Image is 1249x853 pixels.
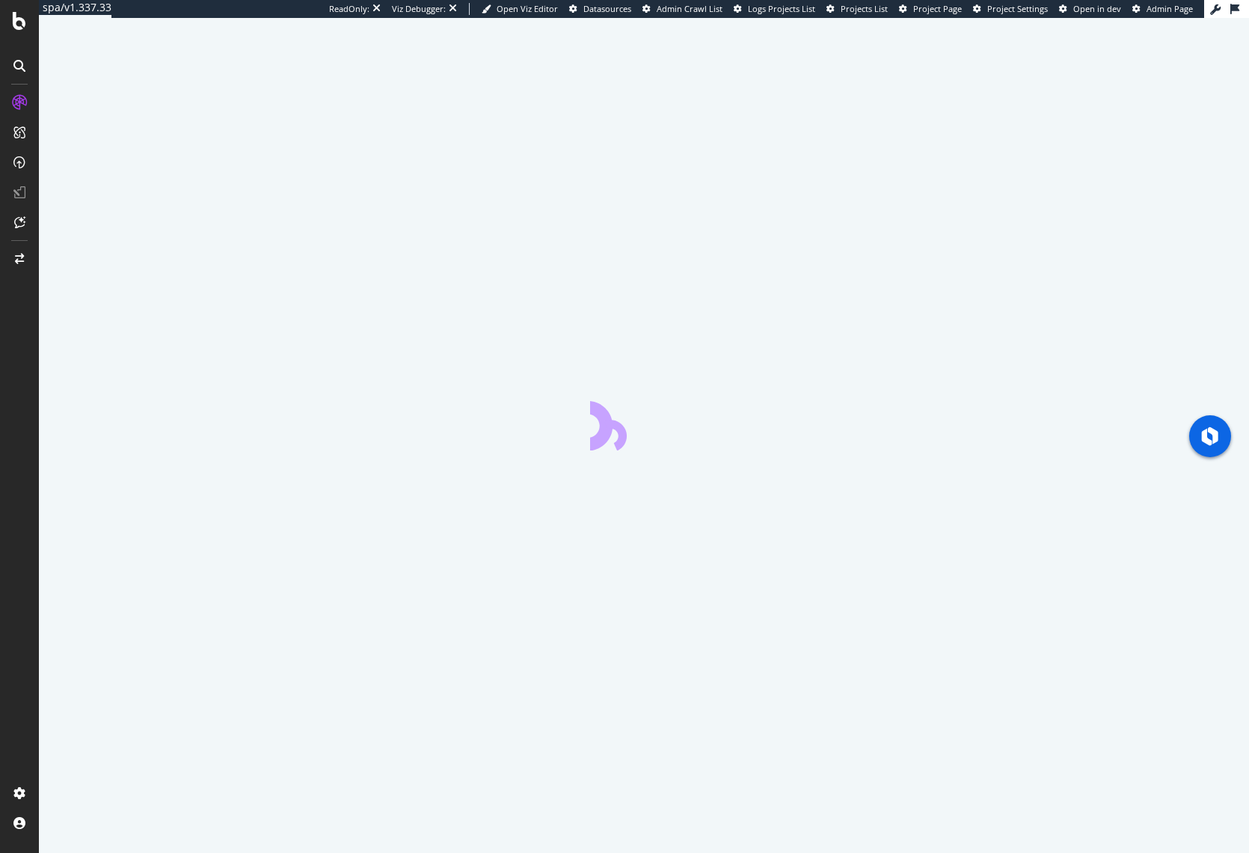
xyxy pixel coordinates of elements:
[329,3,369,15] div: ReadOnly:
[899,3,962,15] a: Project Page
[913,3,962,14] span: Project Page
[497,3,558,14] span: Open Viz Editor
[841,3,888,14] span: Projects List
[1147,3,1193,14] span: Admin Page
[590,397,698,450] div: animation
[748,3,815,14] span: Logs Projects List
[482,3,558,15] a: Open Viz Editor
[973,3,1048,15] a: Project Settings
[1073,3,1121,14] span: Open in dev
[734,3,815,15] a: Logs Projects List
[1132,3,1193,15] a: Admin Page
[987,3,1048,14] span: Project Settings
[826,3,888,15] a: Projects List
[569,3,631,15] a: Datasources
[642,3,722,15] a: Admin Crawl List
[583,3,631,14] span: Datasources
[657,3,722,14] span: Admin Crawl List
[1059,3,1121,15] a: Open in dev
[392,3,446,15] div: Viz Debugger:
